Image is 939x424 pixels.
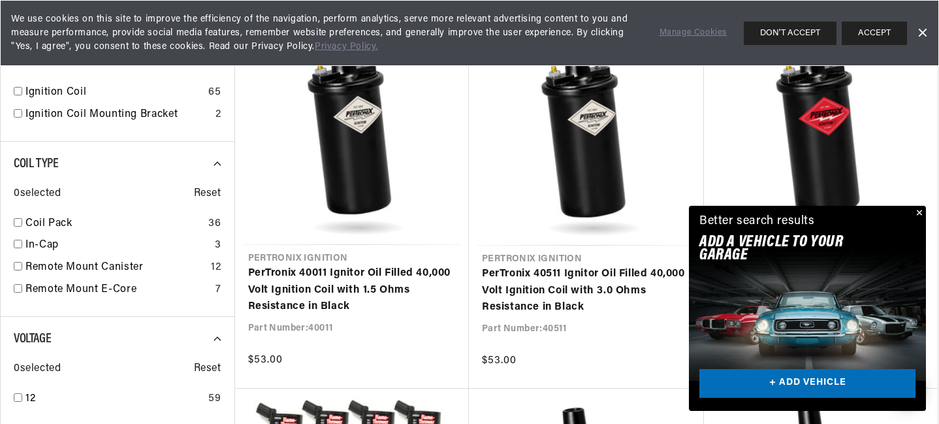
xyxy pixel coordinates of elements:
span: We use cookies on this site to improve the efficiency of the navigation, perform analytics, serve... [11,12,641,54]
div: 7 [215,282,221,299]
a: + ADD VEHICLE [699,369,915,399]
div: 36 [208,216,221,233]
span: Reset [194,361,221,378]
h2: Add A VEHICLE to your garage [699,236,883,263]
button: Close [910,206,926,221]
div: 59 [208,391,221,408]
button: DON'T ACCEPT [744,22,836,45]
a: Ignition Coil [25,84,203,101]
span: 0 selected [14,361,61,378]
span: Voltage [14,333,51,346]
a: Privacy Policy. [315,42,378,52]
span: Coil Type [14,157,58,171]
div: 3 [215,237,221,254]
div: 2 [215,106,221,123]
span: 0 selected [14,186,61,203]
a: Manage Cookies [660,26,727,40]
span: Reset [194,186,221,203]
a: 12 [25,391,203,408]
a: Remote Mount E-Core [25,282,210,299]
a: In-Cap [25,237,210,254]
a: Coil Pack [25,216,203,233]
a: Ignition Coil Mounting Bracket [25,106,210,123]
div: 65 [208,84,221,101]
a: PerTronix 40011 Ignitor Oil Filled 40,000 Volt Ignition Coil with 1.5 Ohms Resistance in Black [248,265,456,316]
button: ACCEPT [842,22,907,45]
div: Better search results [699,212,815,231]
a: Dismiss Banner [912,24,932,43]
a: Remote Mount Canister [25,259,206,276]
a: PerTronix 40511 Ignitor Oil Filled 40,000 Volt Ignition Coil with 3.0 Ohms Resistance in Black [482,266,691,316]
div: 12 [211,259,221,276]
